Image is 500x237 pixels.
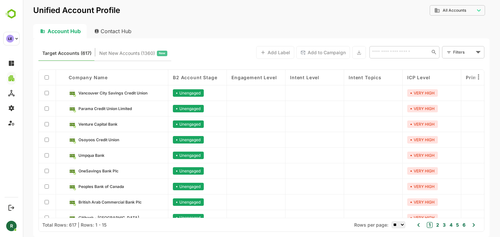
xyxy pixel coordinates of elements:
[150,105,181,112] div: Unengaged
[56,184,101,189] span: Peoples Bank of Canada
[56,168,96,173] span: OneSavings Bank Plc
[418,221,423,229] button: 3
[7,203,16,212] button: Logout
[384,136,415,143] div: VERY HIGH
[56,215,116,220] span: Citibank - UK
[384,167,415,175] div: VERY HIGH
[384,214,415,221] div: VERY HIGH
[20,49,69,57] span: Known accounts you’ve identified to target - imported from CRM, Offline upload, or promoted from ...
[6,221,17,231] div: R
[76,49,132,57] span: Net New Accounts ( 1360 )
[150,152,181,159] div: Unengaged
[384,89,415,97] div: VERY HIGH
[384,120,415,128] div: VERY HIGH
[66,24,115,38] div: Contact Hub
[420,8,443,13] span: All Accounts
[412,221,416,229] button: 2
[20,222,84,228] div: Total Rows: 617 | Rows: 1 - 15
[384,183,415,190] div: VERY HIGH
[56,137,96,142] span: Osoyoos Credit Union
[46,75,85,80] span: Company name
[407,4,462,17] div: All Accounts
[3,8,20,20] img: BambooboxLogoMark.f1c84d78b4c51b1a7b5f700c9845e183.svg
[430,45,462,59] div: Filters
[136,49,143,57] span: New
[411,7,452,13] div: All Accounts
[150,198,181,206] div: Unengaged
[150,183,181,190] div: Unengaged
[56,106,109,111] span: Parama Credit Union Limited
[150,167,181,175] div: Unengaged
[432,221,436,229] button: 5
[384,75,408,80] span: ICP Level
[150,89,181,97] div: Unengaged
[384,105,415,112] div: VERY HIGH
[56,91,125,95] span: Vancouver City Savings Credit Union
[443,75,485,80] span: Primary Industry
[329,46,343,59] button: Export the selected data as CSV
[438,221,443,229] button: 6
[150,214,181,221] div: Unengaged
[430,49,451,56] div: Filters
[150,75,194,80] span: B2 Account Stage
[267,75,297,80] span: Intent Level
[233,46,271,59] button: Add Label
[384,152,415,159] div: VERY HIGH
[326,75,359,80] span: Intent Topics
[384,198,415,206] div: VERY HIGH
[6,35,14,43] div: LE
[150,136,181,143] div: Unengaged
[425,221,430,229] button: 4
[404,222,410,228] button: 1
[273,46,327,59] button: Add to Campaign
[10,24,64,38] div: Account Hub
[10,6,97,14] p: Unified Account Profile
[209,75,254,80] span: Engagement Level
[56,200,119,205] span: British Arab Commercial Bank Plc
[331,222,366,228] span: Rows per page:
[56,153,82,158] span: Umpqua Bank
[56,122,95,127] span: Venture Capital Bank
[150,120,181,128] div: Unengaged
